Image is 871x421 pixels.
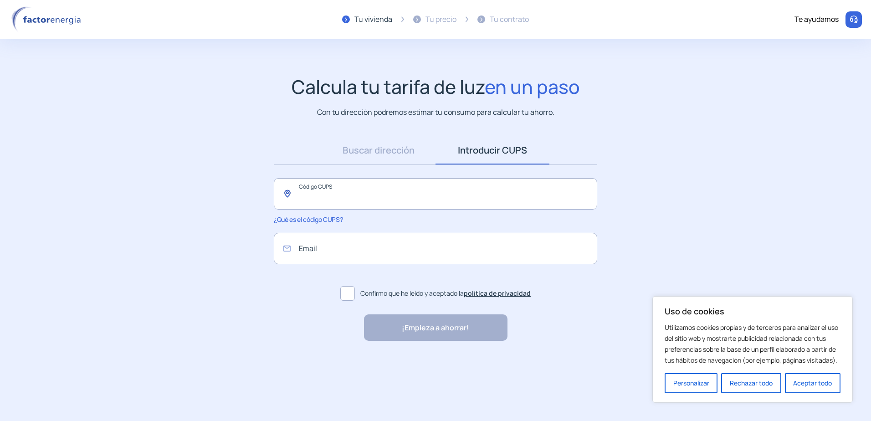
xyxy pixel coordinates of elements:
[292,76,580,98] h1: Calcula tu tarifa de luz
[665,306,840,317] p: Uso de cookies
[435,136,549,164] a: Introducir CUPS
[849,15,858,24] img: llamar
[490,14,529,26] div: Tu contrato
[665,373,717,393] button: Personalizar
[360,288,531,298] span: Confirmo que he leído y aceptado la
[665,322,840,366] p: Utilizamos cookies propias y de terceros para analizar el uso del sitio web y mostrarte publicida...
[721,373,781,393] button: Rechazar todo
[485,74,580,99] span: en un paso
[322,136,435,164] a: Buscar dirección
[274,215,343,224] span: ¿Qué es el código CUPS?
[464,289,531,298] a: política de privacidad
[794,14,839,26] div: Te ayudamos
[785,373,840,393] button: Aceptar todo
[652,296,853,403] div: Uso de cookies
[9,6,87,33] img: logo factor
[317,107,554,118] p: Con tu dirección podremos estimar tu consumo para calcular tu ahorro.
[354,14,392,26] div: Tu vivienda
[425,14,456,26] div: Tu precio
